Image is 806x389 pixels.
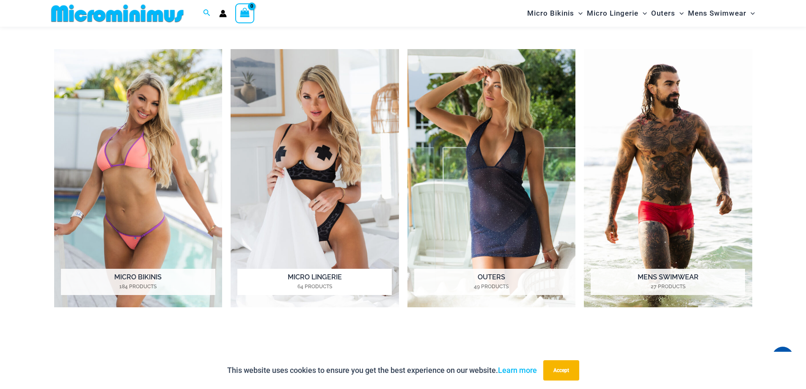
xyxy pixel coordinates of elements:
[574,3,583,24] span: Menu Toggle
[227,364,537,377] p: This website uses cookies to ensure you get the best experience on our website.
[54,49,223,308] img: Micro Bikinis
[237,283,392,290] mark: 64 Products
[524,1,759,25] nav: Site Navigation
[414,283,569,290] mark: 49 Products
[48,4,187,23] img: MM SHOP LOGO FLAT
[235,3,255,23] a: View Shopping Cart, empty
[591,269,745,295] h2: Mens Swimwear
[219,10,227,17] a: Account icon link
[525,3,585,24] a: Micro BikinisMenu ToggleMenu Toggle
[675,3,684,24] span: Menu Toggle
[591,283,745,290] mark: 27 Products
[231,49,399,308] a: Visit product category Micro Lingerie
[584,49,752,308] img: Mens Swimwear
[746,3,755,24] span: Menu Toggle
[237,269,392,295] h2: Micro Lingerie
[543,360,579,381] button: Accept
[587,3,638,24] span: Micro Lingerie
[203,8,211,19] a: Search icon link
[584,49,752,308] a: Visit product category Mens Swimwear
[407,49,576,308] a: Visit product category Outers
[407,49,576,308] img: Outers
[414,269,569,295] h2: Outers
[686,3,757,24] a: Mens SwimwearMenu ToggleMenu Toggle
[638,3,647,24] span: Menu Toggle
[61,283,215,290] mark: 184 Products
[498,366,537,375] a: Learn more
[231,49,399,308] img: Micro Lingerie
[649,3,686,24] a: OutersMenu ToggleMenu Toggle
[585,3,649,24] a: Micro LingerieMenu ToggleMenu Toggle
[651,3,675,24] span: Outers
[61,269,215,295] h2: Micro Bikinis
[54,49,223,308] a: Visit product category Micro Bikinis
[688,3,746,24] span: Mens Swimwear
[527,3,574,24] span: Micro Bikinis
